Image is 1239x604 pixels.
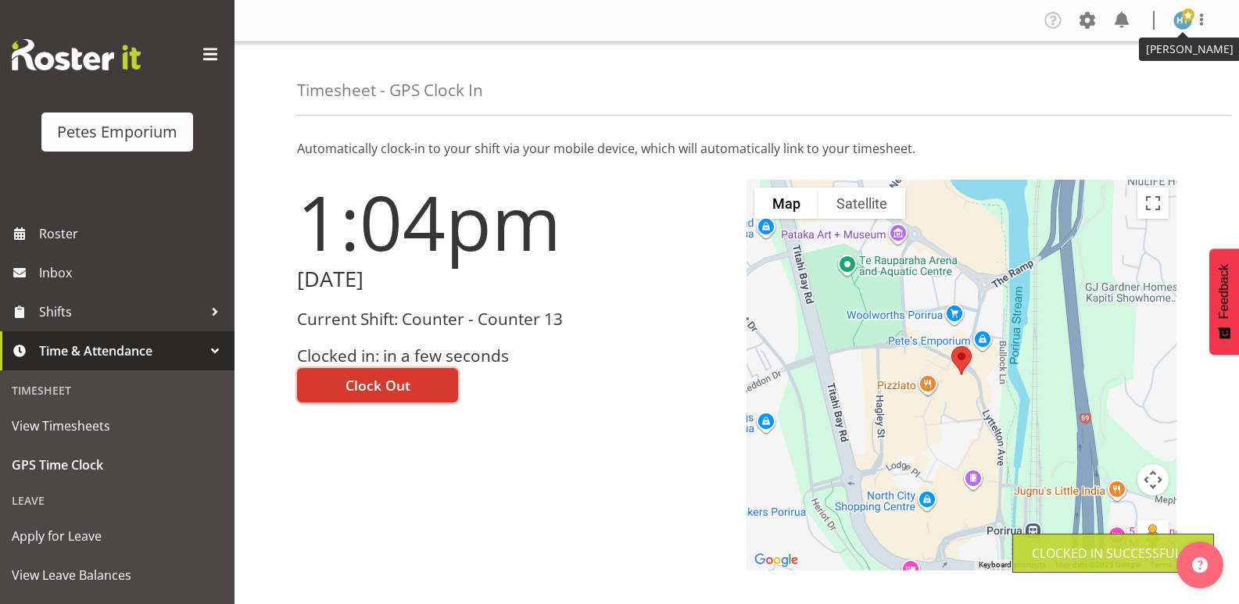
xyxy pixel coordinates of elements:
[4,556,231,595] a: View Leave Balances
[4,484,231,516] div: Leave
[39,222,227,245] span: Roster
[12,524,223,548] span: Apply for Leave
[297,347,728,365] h3: Clocked in: in a few seconds
[297,81,483,99] h4: Timesheet - GPS Clock In
[4,406,231,445] a: View Timesheets
[750,550,802,570] a: Open this area in Google Maps (opens a new window)
[754,188,818,219] button: Show street map
[1209,248,1239,355] button: Feedback - Show survey
[12,453,223,477] span: GPS Time Clock
[1217,264,1231,319] span: Feedback
[297,139,1176,158] p: Automatically clock-in to your shift via your mobile device, which will automatically link to you...
[12,414,223,438] span: View Timesheets
[39,339,203,363] span: Time & Attendance
[750,550,802,570] img: Google
[12,39,141,70] img: Rosterit website logo
[346,375,410,395] span: Clock Out
[818,188,905,219] button: Show satellite imagery
[1192,557,1208,573] img: help-xxl-2.png
[979,559,1046,570] button: Keyboard shortcuts
[1032,544,1194,563] div: Clocked in Successfully
[39,261,227,284] span: Inbox
[12,563,223,587] span: View Leave Balances
[297,368,458,402] button: Clock Out
[4,516,231,556] a: Apply for Leave
[4,374,231,406] div: Timesheet
[297,310,728,328] h3: Current Shift: Counter - Counter 13
[1137,464,1169,495] button: Map camera controls
[297,180,728,264] h1: 1:04pm
[4,445,231,484] a: GPS Time Clock
[1173,11,1192,30] img: helena-tomlin701.jpg
[1137,188,1169,219] button: Toggle fullscreen view
[1137,520,1169,552] button: Drag Pegman onto the map to open Street View
[57,120,177,144] div: Petes Emporium
[297,267,728,291] h2: [DATE]
[39,300,203,323] span: Shifts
